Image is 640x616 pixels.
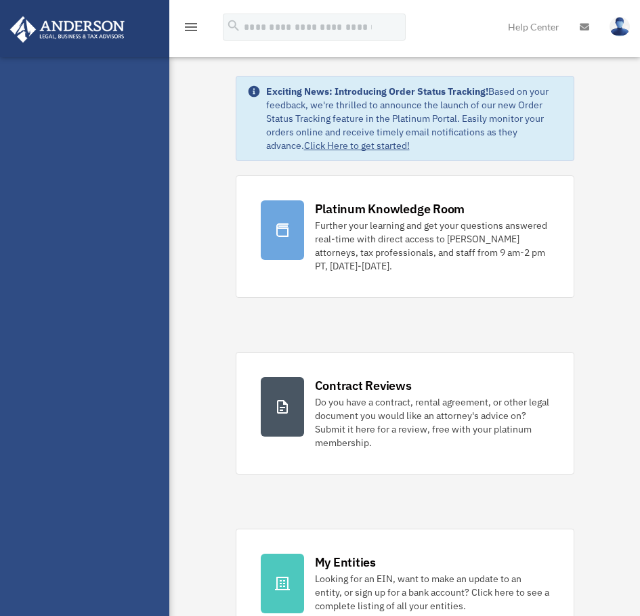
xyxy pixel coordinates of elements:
[315,200,465,217] div: Platinum Knowledge Room
[315,219,549,273] div: Further your learning and get your questions answered real-time with direct access to [PERSON_NAM...
[183,19,199,35] i: menu
[226,18,241,33] i: search
[315,395,549,449] div: Do you have a contract, rental agreement, or other legal document you would like an attorney's ad...
[183,24,199,35] a: menu
[315,377,412,394] div: Contract Reviews
[304,139,410,152] a: Click Here to get started!
[315,554,376,571] div: My Entities
[236,175,574,298] a: Platinum Knowledge Room Further your learning and get your questions answered real-time with dire...
[6,16,129,43] img: Anderson Advisors Platinum Portal
[610,17,630,37] img: User Pic
[236,352,574,475] a: Contract Reviews Do you have a contract, rental agreement, or other legal document you would like...
[266,85,488,97] strong: Exciting News: Introducing Order Status Tracking!
[315,572,549,613] div: Looking for an EIN, want to make an update to an entity, or sign up for a bank account? Click her...
[266,85,563,152] div: Based on your feedback, we're thrilled to announce the launch of our new Order Status Tracking fe...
